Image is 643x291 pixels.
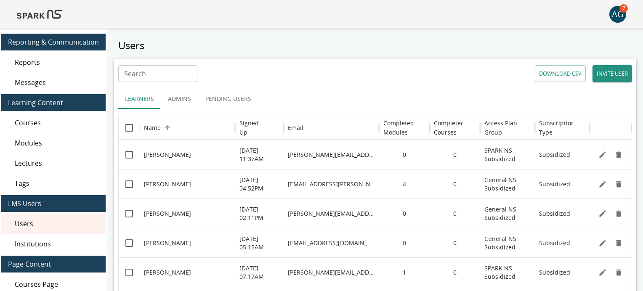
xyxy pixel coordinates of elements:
[379,257,430,287] div: 1
[596,178,609,190] button: Edit
[15,219,99,229] span: Users
[484,235,531,251] p: General NS Subsidized
[15,158,99,168] span: Lectures
[598,151,607,159] svg: Edit
[596,237,609,249] button: Edit
[144,151,191,159] p: [PERSON_NAME]
[609,6,626,23] div: AG
[598,239,607,247] svg: Edit
[8,37,99,47] span: Reporting & Communication
[612,237,625,249] button: Delete
[612,207,625,220] button: Delete
[484,146,531,163] p: SPARK NS Subsidized
[614,209,623,218] svg: Remove
[430,228,480,257] div: 0
[239,119,267,137] h6: Signed Up
[1,153,106,173] div: Lectures
[379,169,430,198] div: 4
[539,268,570,277] p: Subsidized
[144,124,161,132] div: Name
[144,180,191,188] p: [PERSON_NAME]
[379,198,430,228] div: 0
[1,34,106,50] div: Reporting & Communication
[8,98,99,108] span: Learning Content
[15,138,99,148] span: Modules
[614,268,623,277] svg: Remove
[430,257,480,287] div: 0
[161,89,199,109] button: Admins
[288,124,303,132] div: Email
[15,77,99,87] span: Messages
[484,205,531,222] p: General NS Subsidized
[17,4,62,24] img: Logo of SPARK at Stanford
[15,178,99,188] span: Tags
[593,65,632,82] button: Invite user
[162,122,173,134] button: Sort
[464,122,476,134] button: Sort
[539,239,570,247] p: Subsidized
[8,259,99,269] span: Page Content
[8,198,99,209] span: LMS Users
[484,119,531,137] h6: Access Plan Group
[614,151,623,159] svg: Remove
[598,268,607,277] svg: Edit
[484,176,531,193] p: General NS Subsidized
[199,89,258,109] button: Pending Users
[1,94,106,111] div: Learning Content
[1,234,106,254] div: Institutions
[1,256,106,272] div: Page Content
[535,65,586,82] button: Download CSV
[598,180,607,188] svg: Edit
[144,268,191,277] p: [PERSON_NAME]
[144,239,191,247] p: [PERSON_NAME]
[484,264,531,281] p: SPARK NS Subsidized
[619,4,628,13] span: 7
[15,57,99,67] span: Reports
[304,122,316,134] button: Sort
[434,119,465,137] h6: Completed Courses
[1,214,106,234] div: Users
[574,122,585,134] button: Sort
[379,228,430,257] div: 0
[284,198,379,228] div: adriana.ann.garcia+generallearner@gmail.com
[430,198,480,228] div: 0
[239,264,279,281] p: [DATE] 07:17AM
[15,279,99,289] span: Courses Page
[239,205,279,222] p: [DATE] 02:11PM
[596,266,609,279] button: Edit
[239,176,279,193] p: [DATE] 04:52PM
[1,195,106,212] div: LMS Users
[239,146,279,163] p: [DATE] 11:37AM
[612,148,625,161] button: Delete
[118,89,632,109] div: user types
[414,122,425,134] button: Sort
[284,140,379,169] div: Kapoor.abhijeet@gmail.com
[144,209,191,218] p: [PERSON_NAME]
[1,173,106,193] div: Tags
[614,239,623,247] svg: Remove
[612,178,625,190] button: Delete
[114,39,636,52] h5: Users
[284,228,379,257] div: awlodarczyk@health.sdu.dk
[383,119,414,137] h6: Completed Modules
[284,169,379,198] div: achim.klug@cuanschutz.edu
[596,207,609,220] button: Edit
[1,113,106,133] div: Courses
[614,180,623,188] svg: Remove
[539,209,570,218] p: Subsidized
[1,133,106,153] div: Modules
[1,72,106,93] div: Messages
[239,235,279,251] p: [DATE] 05:15AM
[609,6,626,23] button: account of current user
[596,148,609,161] button: Edit
[268,122,279,134] button: Sort
[598,209,607,218] svg: Edit
[118,89,161,109] button: Learners
[1,52,106,72] div: Reports
[430,140,480,169] div: 0
[539,151,570,159] p: Subsidized
[539,180,570,188] p: Subsidized
[539,119,575,137] h6: Subscription Type
[379,140,430,169] div: 0
[430,169,480,198] div: 0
